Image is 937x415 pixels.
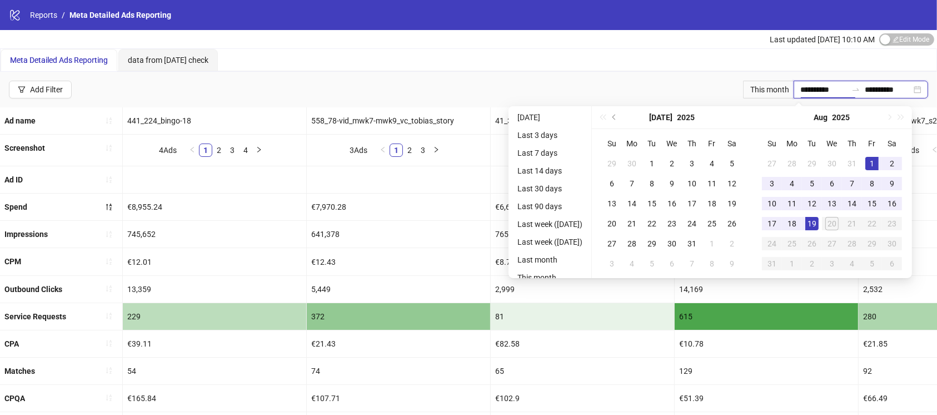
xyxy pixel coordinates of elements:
td: 2025-09-02 [802,254,822,274]
div: 16 [665,197,679,210]
button: left [376,144,390,157]
div: 11 [705,177,719,190]
div: 2 [725,237,739,250]
div: 2 [805,257,819,270]
div: 745,652 [123,221,306,248]
div: 5 [645,257,659,270]
div: 2,999 [491,276,674,303]
div: €6,688.78 [491,194,674,220]
a: 1 [200,144,212,156]
a: 1 [390,144,402,156]
div: 31 [845,157,859,170]
div: 7 [625,177,639,190]
div: €39.11 [123,330,306,357]
td: 2025-08-25 [782,234,802,254]
div: 3 [685,157,699,170]
div: Add Filter [30,85,63,94]
td: 2025-08-14 [842,194,862,214]
b: CPA [4,339,19,348]
div: 15 [865,197,879,210]
td: 2025-07-02 [662,154,682,174]
td: 2025-08-27 [822,234,842,254]
span: 4 Ads [159,146,177,155]
div: 30 [665,237,679,250]
td: 2025-07-29 [802,154,822,174]
div: €51.39 [675,385,858,412]
td: 2025-08-16 [882,194,902,214]
td: 2025-08-09 [882,174,902,194]
th: Mo [782,134,802,154]
td: 2025-07-17 [682,194,702,214]
a: 3 [417,144,429,156]
td: 2025-07-11 [702,174,722,194]
div: 17 [765,217,779,230]
div: 28 [625,237,639,250]
span: sort-ascending [105,144,113,152]
td: 2025-08-08 [862,174,882,194]
div: 15 [645,197,659,210]
div: 19 [725,197,739,210]
div: 29 [865,237,879,250]
td: 2025-07-14 [622,194,642,214]
div: 4 [785,177,799,190]
td: 2025-07-04 [702,154,722,174]
div: 27 [765,157,779,170]
div: 2 [665,157,679,170]
td: 2025-08-17 [762,214,782,234]
div: €10.78 [675,330,858,357]
b: CPQA [4,394,25,403]
div: 18 [705,197,719,210]
li: This month [513,271,587,284]
div: 615 [675,303,858,330]
div: 8 [865,177,879,190]
td: 2025-08-18 [782,214,802,234]
div: 29 [645,237,659,250]
th: Tu [802,134,822,154]
li: 2 [212,144,226,157]
li: 3 [416,144,430,157]
span: right [433,146,440,153]
div: 765,248 [491,221,674,248]
td: 2025-08-28 [842,234,862,254]
td: 2025-08-02 [882,154,902,174]
span: to [851,85,860,94]
span: Last updated [DATE] 10:10 AM [770,35,875,44]
td: 2025-09-05 [862,254,882,274]
span: sort-descending [105,203,113,211]
div: 30 [625,157,639,170]
div: €12.43 [307,248,490,275]
a: 4 [240,144,252,156]
div: 6 [665,257,679,270]
span: sort-ascending [105,367,113,374]
li: Last week ([DATE]) [513,235,587,249]
div: €8,955.24 [123,194,306,220]
li: Last week ([DATE]) [513,218,587,231]
div: 29 [805,157,819,170]
th: Fr [862,134,882,154]
div: 372 [307,303,490,330]
td: 2025-07-08 [642,174,662,194]
a: 2 [213,144,225,156]
td: 2025-08-19 [802,214,822,234]
div: 10 [765,197,779,210]
th: Tu [642,134,662,154]
td: 2025-08-31 [762,254,782,274]
div: 22 [865,217,879,230]
div: 13 [605,197,619,210]
li: Last month [513,253,587,266]
td: 2025-08-07 [682,254,702,274]
div: 9 [725,257,739,270]
div: 7 [685,257,699,270]
div: 558_78-vid_mwk7-mwk9_vc_tobias_story [307,107,490,134]
button: Choose a month [649,106,672,129]
td: 2025-07-27 [602,234,622,254]
button: right [252,144,266,157]
button: Add Filter [9,81,72,98]
li: 1 [199,144,212,157]
div: 24 [765,237,779,250]
div: 641,378 [307,221,490,248]
span: sort-ascending [105,117,113,125]
td: 2025-07-30 [662,234,682,254]
span: data from [DATE] check [128,56,208,65]
div: 6 [605,177,619,190]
